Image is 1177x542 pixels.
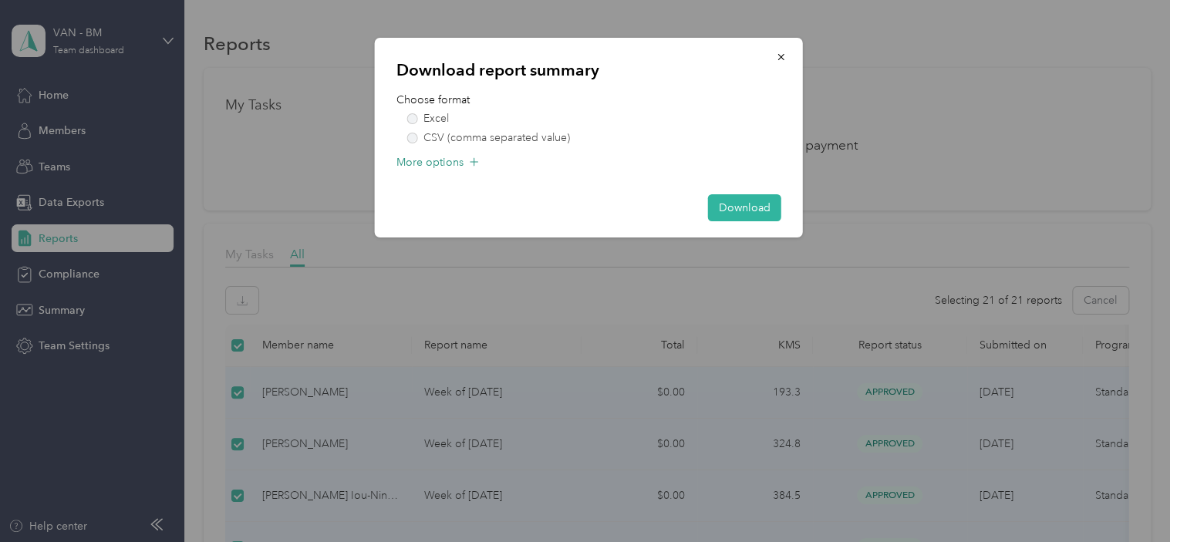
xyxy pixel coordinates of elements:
span: More options [396,154,464,170]
label: Excel [407,113,781,124]
button: Download [708,194,781,221]
iframe: Everlance-gr Chat Button Frame [1091,456,1177,542]
label: CSV (comma separated value) [407,133,781,143]
p: Download report summary [396,59,781,81]
p: Choose format [396,92,781,108]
